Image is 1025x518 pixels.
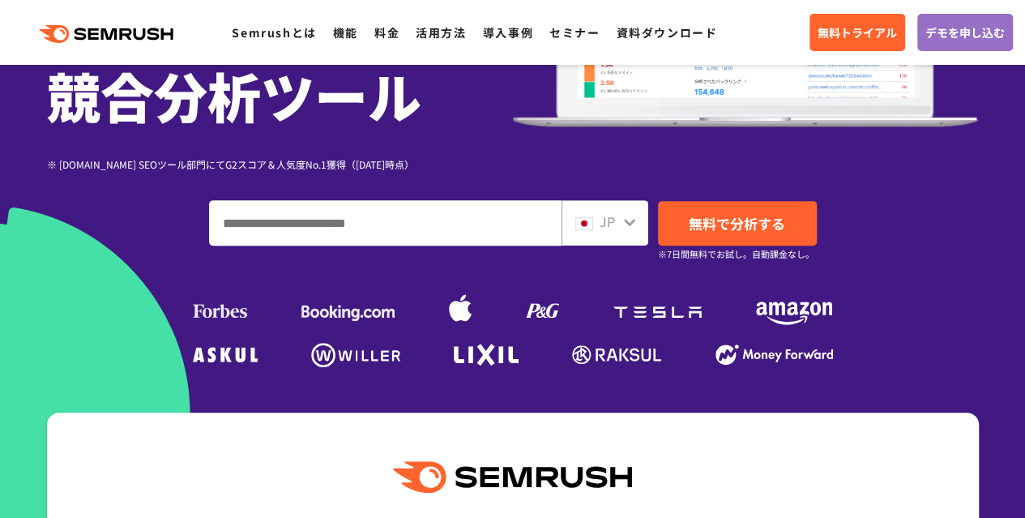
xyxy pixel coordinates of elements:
[689,213,785,233] span: 無料で分析する
[549,24,600,41] a: セミナー
[374,24,399,41] a: 料金
[333,24,358,41] a: 機能
[658,246,814,262] small: ※7日間無料でお試し。自動課金なし。
[393,461,631,493] img: Semrush
[818,24,897,41] span: 無料トライアル
[616,24,717,41] a: 資料ダウンロード
[47,156,513,172] div: ※ [DOMAIN_NAME] SEOツール部門にてG2スコア＆人気度No.1獲得（[DATE]時点）
[600,212,615,231] span: JP
[809,14,905,51] a: 無料トライアル
[917,14,1013,51] a: デモを申し込む
[925,24,1005,41] span: デモを申し込む
[232,24,316,41] a: Semrushとは
[416,24,466,41] a: 活用方法
[658,201,817,246] a: 無料で分析する
[210,201,561,245] input: ドメイン、キーワードまたはURLを入力してください
[483,24,533,41] a: 導入事例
